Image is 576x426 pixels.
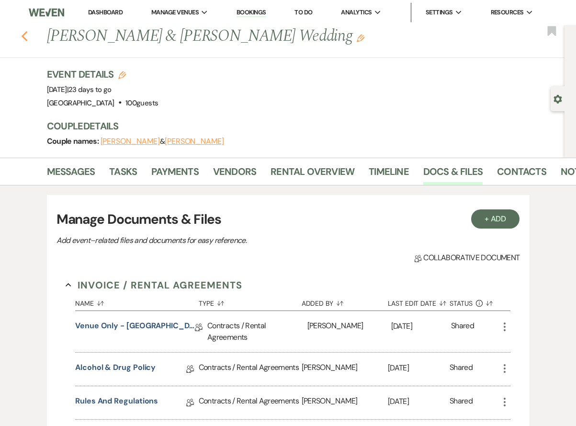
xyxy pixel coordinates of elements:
span: Analytics [341,8,372,17]
span: 23 days to go [68,85,112,94]
p: Add event–related files and documents for easy reference. [56,234,392,247]
div: [PERSON_NAME] [302,353,388,386]
div: Contracts / Rental Agreements [199,353,302,386]
button: [PERSON_NAME] [101,138,160,145]
a: Alcohol & Drug Policy [75,362,156,377]
span: [DATE] [47,85,112,94]
span: | [67,85,112,94]
button: Invoice / Rental Agreements [66,278,242,292]
button: Status [450,292,499,311]
button: [PERSON_NAME] [165,138,224,145]
h1: [PERSON_NAME] & [PERSON_NAME] Wedding [47,25,457,48]
span: 100 guests [125,98,158,108]
a: Messages [47,164,95,185]
p: [DATE] [388,362,450,374]
div: Shared [450,362,473,377]
a: Rental Overview [271,164,354,185]
a: Contacts [497,164,546,185]
button: Open lead details [553,94,562,103]
a: Dashboard [88,8,123,16]
button: Added By [302,292,388,311]
button: Type [199,292,302,311]
a: To Do [294,8,312,16]
button: Edit [357,34,364,42]
span: & [101,137,224,146]
h3: Manage Documents & Files [56,209,520,230]
h3: Event Details [47,68,158,81]
div: Contracts / Rental Agreements [207,311,307,352]
div: Shared [450,395,473,410]
button: Last Edit Date [388,292,450,311]
a: Docs & Files [423,164,483,185]
a: Bookings [237,8,266,17]
a: Venue Only - [GEOGRAPHIC_DATA] Contract [75,320,195,335]
p: [DATE] [391,320,451,333]
div: Shared [451,320,474,343]
button: Name [75,292,199,311]
a: Timeline [369,164,409,185]
span: Status [450,300,473,307]
a: Tasks [109,164,137,185]
span: Settings [426,8,453,17]
h3: Couple Details [47,119,555,133]
span: Manage Venues [151,8,199,17]
div: [PERSON_NAME] [302,386,388,419]
div: [PERSON_NAME] [307,311,391,352]
a: Vendors [213,164,256,185]
span: Couple names: [47,136,101,146]
span: Resources [491,8,524,17]
a: Payments [151,164,199,185]
span: Collaborative document [414,252,520,264]
a: Rules and Regulations [75,395,158,410]
img: Weven Logo [29,2,64,23]
button: + Add [471,209,520,229]
div: Contracts / Rental Agreements [199,386,302,419]
p: [DATE] [388,395,450,408]
span: [GEOGRAPHIC_DATA] [47,98,114,108]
